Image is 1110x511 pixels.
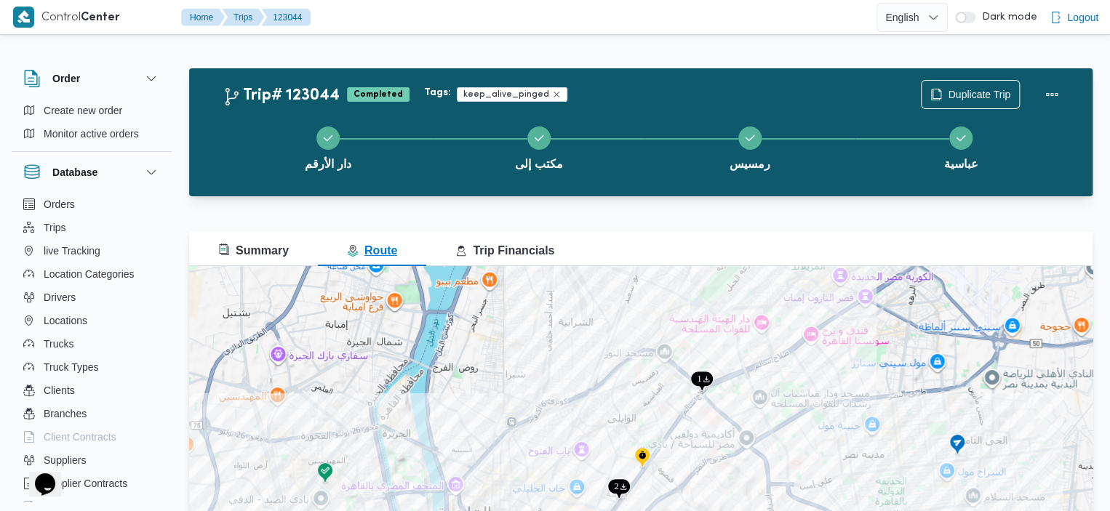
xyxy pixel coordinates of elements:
[855,109,1066,185] button: عباسية
[463,88,549,101] span: keep_alive_pinged
[17,216,166,239] button: Trips
[730,156,770,173] span: رمسيس
[218,244,289,257] span: Summary
[23,164,160,181] button: Database
[944,156,978,173] span: عباسية
[975,12,1037,23] span: Dark mode
[12,99,172,151] div: Order
[44,102,122,119] span: Create new order
[354,90,403,99] b: Completed
[322,132,334,144] svg: Step 1 is complete
[17,286,166,309] button: Drivers
[1044,3,1104,32] button: Logout
[181,9,225,26] button: Home
[44,451,86,469] span: Suppliers
[44,196,75,213] span: Orders
[17,355,166,379] button: Truck Types
[17,262,166,286] button: Location Categories
[15,453,61,496] iframe: chat widget
[644,109,855,185] button: رمسيس
[44,335,73,353] span: Trucks
[44,405,87,422] span: Branches
[23,70,160,87] button: Order
[921,80,1020,109] button: Duplicate Trip
[44,265,135,283] span: Location Categories
[17,193,166,216] button: Orders
[17,99,166,122] button: Create new order
[44,289,76,306] span: Drivers
[955,132,967,144] svg: Step 4 is complete
[44,428,116,446] span: Client Contracts
[533,132,545,144] svg: Step 2 is complete
[261,9,311,26] button: 123044
[17,402,166,425] button: Branches
[305,156,351,173] span: دار الأرقم
[1067,9,1098,26] span: Logout
[44,219,66,236] span: Trips
[44,475,127,492] span: Supplier Contracts
[17,239,166,262] button: live Tracking
[434,109,644,185] button: مكتب إلى
[44,358,98,376] span: Truck Types
[17,332,166,355] button: Trucks
[948,86,1010,103] span: Duplicate Trip
[552,90,561,99] button: Remove trip tag
[81,12,120,23] b: Center
[515,156,562,173] span: مكتب إلى
[17,425,166,448] button: Client Contracts
[424,87,451,99] b: Tags:
[17,448,166,472] button: Suppliers
[222,9,264,26] button: Trips
[457,87,567,102] span: keep_alive_pinged
[347,87,410,102] span: Completed
[223,86,340,105] h2: Trip# 123044
[52,70,80,87] h3: Order
[44,242,100,259] span: live Tracking
[744,132,756,144] svg: Step 3 is complete
[44,312,87,329] span: Locations
[455,244,554,257] span: Trip Financials
[17,472,166,495] button: Supplier Contracts
[17,122,166,145] button: Monitor active orders
[347,244,397,257] span: Route
[44,125,139,142] span: Monitor active orders
[52,164,97,181] h3: Database
[17,309,166,332] button: Locations
[223,109,434,185] button: دار الأرقم
[44,382,75,399] span: Clients
[1037,80,1066,109] button: Actions
[17,379,166,402] button: Clients
[12,193,172,507] div: Database
[13,7,34,28] img: X8yXhbKr1z7QwAAAABJRU5ErkJggg==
